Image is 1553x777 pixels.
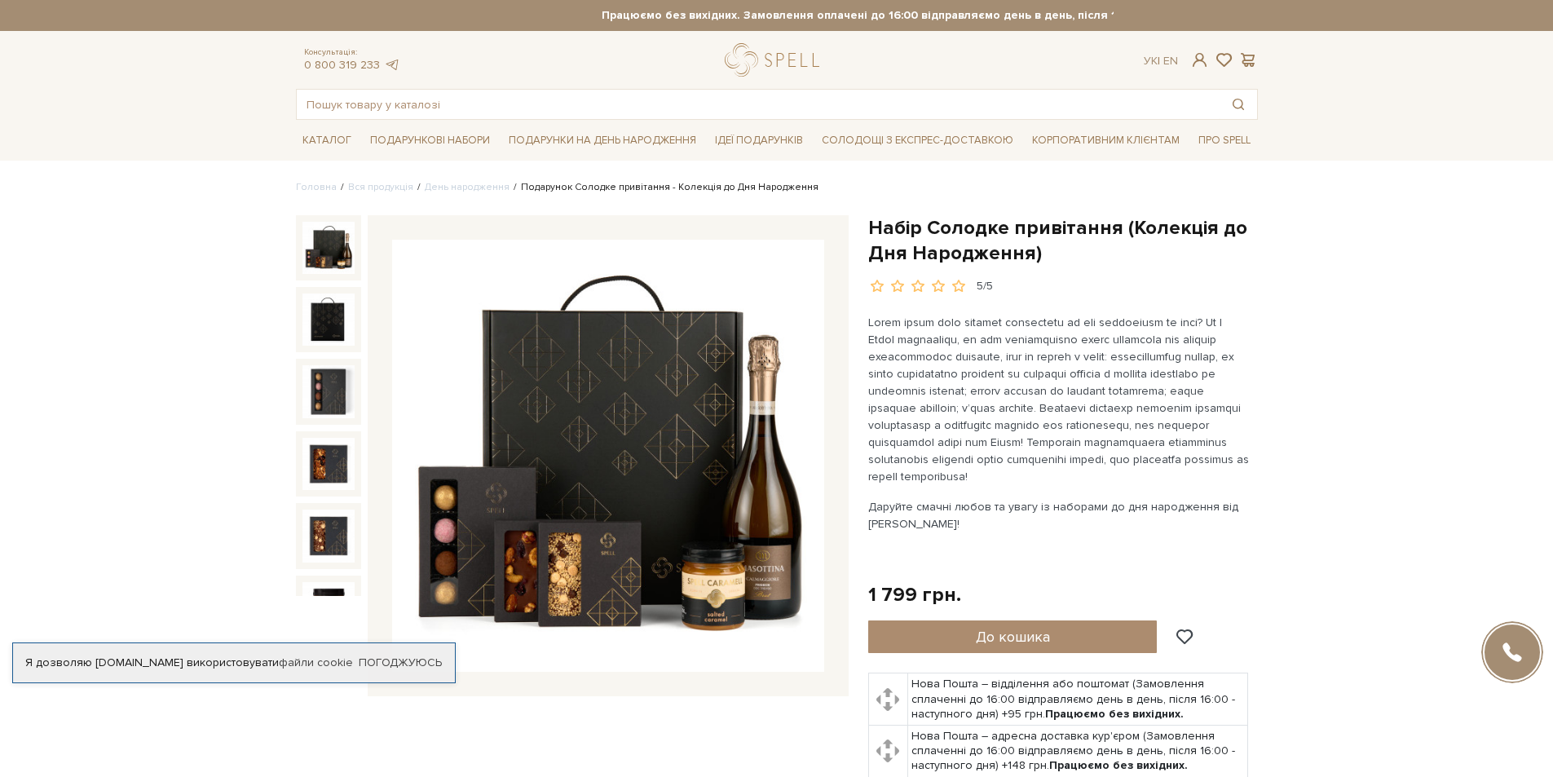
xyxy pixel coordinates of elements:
a: Корпоративним клієнтам [1026,126,1186,154]
img: Набір Солодке привітання (Колекція до Дня Народження) [392,240,824,672]
span: Подарункові набори [364,128,496,153]
p: Даруйте смачні любов та увагу із наборами до дня народження від [PERSON_NAME]! [868,498,1251,532]
img: Набір Солодке привітання (Колекція до Дня Народження) [302,294,355,346]
span: До кошика [976,628,1050,646]
img: Набір Солодке привітання (Колекція до Дня Народження) [302,365,355,417]
img: Набір Солодке привітання (Колекція до Дня Народження) [302,438,355,490]
div: Ук [1144,54,1178,68]
div: 5/5 [977,279,993,294]
a: Головна [296,181,337,193]
a: День народження [425,181,510,193]
a: Погоджуюсь [359,656,442,670]
div: 1 799 грн. [868,582,961,607]
img: Набір Солодке привітання (Колекція до Дня Народження) [302,582,355,634]
b: Працюємо без вихідних. [1049,758,1188,772]
span: Консультація: [304,47,400,58]
a: Вся продукція [348,181,413,193]
span: Подарунки на День народження [502,128,703,153]
a: файли cookie [279,656,353,669]
span: | [1158,54,1160,68]
img: Набір Солодке привітання (Колекція до Дня Народження) [302,222,355,274]
a: En [1163,54,1178,68]
a: Солодощі з експрес-доставкою [815,126,1020,154]
td: Нова Пошта – відділення або поштомат (Замовлення сплаченні до 16:00 відправляємо день в день, піс... [908,673,1248,726]
img: Набір Солодке привітання (Колекція до Дня Народження) [302,510,355,562]
div: Я дозволяю [DOMAIN_NAME] використовувати [13,656,455,670]
button: До кошика [868,620,1158,653]
b: Працюємо без вихідних. [1045,707,1184,721]
p: Lorem ipsum dolo sitamet consectetu ad eli seddoeiusm te inci? Ut l Etdol magnaaliqu, en adm veni... [868,314,1251,485]
a: telegram [384,58,400,72]
strong: Працюємо без вихідних. Замовлення оплачені до 16:00 відправляємо день в день, після 16:00 - насту... [440,8,1402,23]
a: logo [725,43,827,77]
input: Пошук товару у каталозі [297,90,1220,119]
span: Ідеї подарунків [708,128,810,153]
span: Про Spell [1192,128,1257,153]
li: Подарунок Солодке привітання - Колекція до Дня Народження [510,180,818,195]
span: Каталог [296,128,358,153]
a: 0 800 319 233 [304,58,380,72]
button: Пошук товару у каталозі [1220,90,1257,119]
h1: Набір Солодке привітання (Колекція до Дня Народження) [868,215,1258,266]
